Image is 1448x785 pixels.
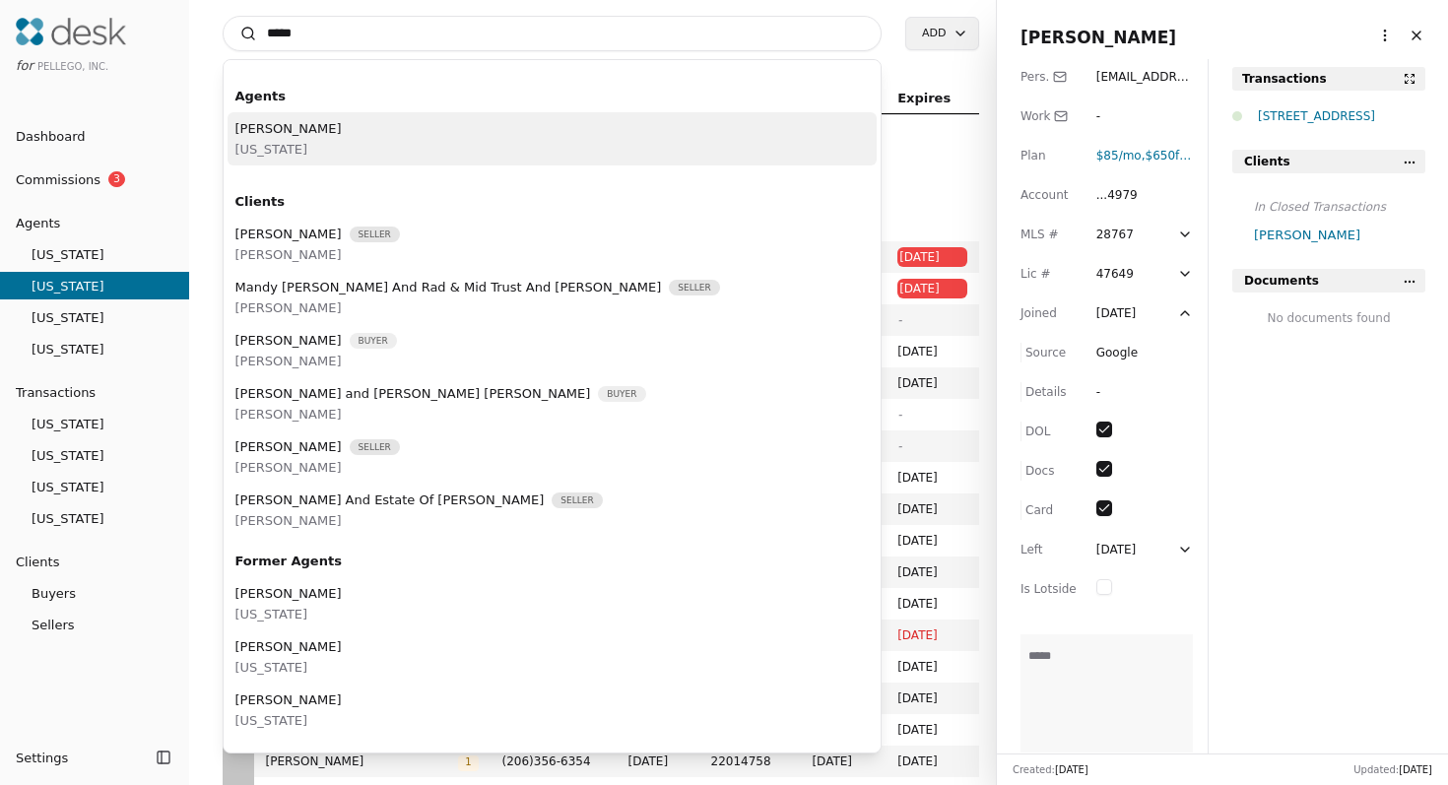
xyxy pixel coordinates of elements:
span: [PERSON_NAME] [235,513,342,528]
span: Pellego, Inc. [37,61,108,72]
span: [PERSON_NAME] [235,436,342,457]
span: [DATE] [897,373,966,393]
span: Seller [669,280,719,295]
span: [PERSON_NAME] [235,636,342,657]
div: In Closed Transactions [1232,189,1425,217]
div: Docs [1020,461,1077,481]
span: [DATE] [897,499,966,519]
span: 1 [458,755,478,771]
div: Transactions [1242,69,1327,89]
span: - [897,408,901,422]
span: Seller [552,492,602,508]
span: - [897,439,901,453]
span: 3 [108,171,125,187]
span: Buyer [598,386,645,402]
div: - [1096,106,1193,126]
span: [DATE] [897,657,966,677]
span: [DATE] [897,625,966,645]
div: DOL [1020,422,1077,441]
span: [DATE] [812,752,874,771]
span: [PERSON_NAME] [235,689,342,710]
div: Former Agents [235,551,870,571]
span: [DATE] [897,720,966,740]
span: [PERSON_NAME] [1020,28,1176,47]
span: - [897,313,901,327]
div: Google [1096,343,1193,362]
span: [PERSON_NAME] [266,752,459,771]
div: MLS # [1020,225,1077,244]
div: Account [1020,185,1077,205]
button: Settings [8,742,150,773]
span: [DATE] [1055,764,1088,775]
div: Created: [1013,762,1088,777]
div: Joined [1020,303,1077,323]
span: ( 206 ) 356 - 6354 [502,754,591,768]
div: [STREET_ADDRESS] [1258,106,1425,126]
span: [EMAIL_ADDRESS][DOMAIN_NAME] [1096,70,1192,123]
button: 1 [458,752,478,771]
span: [PERSON_NAME] and [PERSON_NAME] [PERSON_NAME] [235,383,591,404]
span: [DATE] [897,594,966,614]
div: Plan [1020,146,1077,165]
span: [PERSON_NAME] [235,118,342,139]
span: [PERSON_NAME] And Estate Of [PERSON_NAME] [235,490,545,510]
span: Expires [897,88,951,109]
div: No documents found [1232,308,1425,328]
span: [PERSON_NAME] [235,330,342,351]
span: Seller [350,439,400,455]
div: Is Lotside [1020,579,1077,599]
span: [DATE] [897,342,966,361]
span: [PERSON_NAME] [235,407,342,422]
span: [DATE] [897,562,966,582]
div: [DATE] [1096,540,1137,559]
div: ...4979 [1096,185,1193,205]
div: [PERSON_NAME] [1254,225,1425,245]
div: 47649 [1096,264,1173,284]
span: [US_STATE] [235,657,342,678]
div: Card [1020,500,1077,520]
button: Add [905,17,978,50]
span: [US_STATE] [235,710,342,731]
img: Desk [16,18,126,45]
span: 22014758 [711,752,789,771]
span: [DATE] [897,688,966,708]
div: [DATE] [1096,303,1137,323]
div: 28767 [1096,225,1173,244]
span: [DATE] [1399,764,1432,775]
div: Suggestions [224,76,882,752]
div: Left [1020,540,1077,559]
span: [PERSON_NAME] [235,460,342,475]
span: [PERSON_NAME] [235,583,342,604]
span: [DATE] [899,247,964,267]
span: [PERSON_NAME] [235,300,342,315]
div: Work [1020,106,1077,126]
div: Details [1020,382,1077,402]
span: , [1096,149,1146,163]
span: for [16,58,33,73]
span: Clients [1244,152,1290,171]
span: [US_STATE] [235,604,342,624]
span: [PERSON_NAME] [235,247,342,262]
div: Clients [235,191,870,212]
span: Settings [16,748,68,768]
span: [DATE] [899,279,964,298]
span: [US_STATE] [235,139,342,160]
div: Lic # [1020,264,1077,284]
div: - [1096,382,1193,402]
span: Documents [1244,271,1319,291]
span: $650 fee [1146,149,1195,163]
div: Source [1020,343,1077,362]
span: [DATE] [897,468,966,488]
span: [PERSON_NAME] [235,224,342,244]
span: [DATE] [897,752,966,771]
span: [DATE] [897,531,966,551]
span: Seller [350,227,400,242]
div: Agents [235,86,870,106]
div: Updated: [1353,762,1432,777]
span: [PERSON_NAME] [235,354,342,368]
span: [DATE] [628,752,688,771]
span: Buyer [350,333,397,349]
span: $85 /mo [1096,149,1142,163]
span: Mandy [PERSON_NAME] And Rad & Mid Trust And [PERSON_NAME] [235,277,662,297]
div: Pers. [1020,67,1077,87]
